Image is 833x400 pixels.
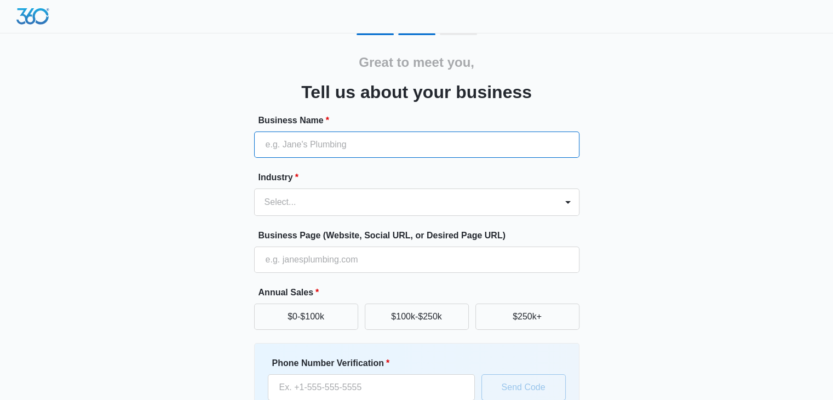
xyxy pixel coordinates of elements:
input: e.g. Jane's Plumbing [254,132,579,158]
h2: Great to meet you, [359,53,474,72]
button: $250k+ [475,304,579,330]
label: Business Page (Website, Social URL, or Desired Page URL) [258,229,584,242]
label: Business Name [258,114,584,127]
h3: Tell us about your business [301,79,532,105]
label: Annual Sales [258,286,584,299]
input: e.g. janesplumbing.com [254,247,579,273]
button: $0-$100k [254,304,358,330]
button: $100k-$250k [365,304,469,330]
label: Phone Number Verification [272,357,479,370]
label: Industry [258,171,584,184]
